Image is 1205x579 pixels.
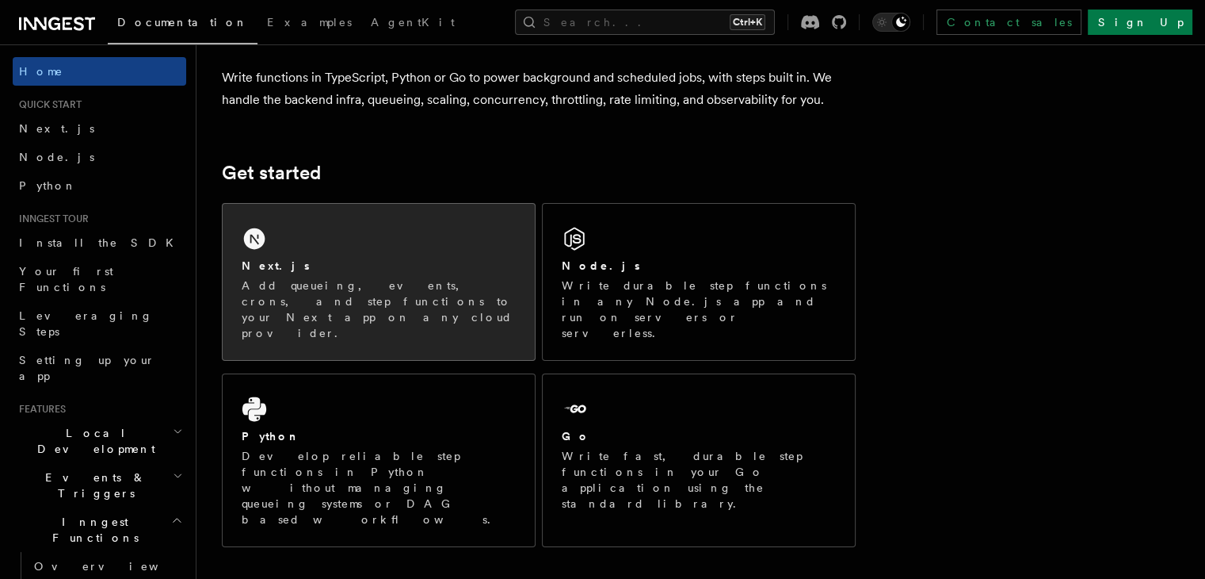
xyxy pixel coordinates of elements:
a: Home [13,57,186,86]
button: Events & Triggers [13,463,186,508]
a: Sign Up [1088,10,1192,35]
p: Write functions in TypeScript, Python or Go to power background and scheduled jobs, with steps bu... [222,67,856,111]
span: Examples [267,16,352,29]
p: Write fast, durable step functions in your Go application using the standard library. [562,448,836,512]
p: Write durable step functions in any Node.js app and run on servers or serverless. [562,278,836,341]
span: Home [19,63,63,79]
span: Node.js [19,151,94,163]
span: Install the SDK [19,236,183,249]
a: AgentKit [361,5,464,43]
a: Python [13,171,186,200]
a: PythonDevelop reliable step functions in Python without managing queueing systems or DAG based wo... [222,374,536,547]
button: Toggle dark mode [872,13,910,32]
button: Local Development [13,419,186,463]
a: Documentation [108,5,257,44]
span: AgentKit [371,16,455,29]
span: Documentation [117,16,248,29]
p: Add queueing, events, crons, and step functions to your Next app on any cloud provider. [242,278,516,341]
a: Leveraging Steps [13,301,186,346]
span: Your first Functions [19,265,113,293]
a: Contact sales [936,10,1081,35]
a: Node.js [13,143,186,171]
span: Setting up your app [19,354,155,382]
span: Python [19,179,77,192]
span: Quick start [13,98,82,111]
kbd: Ctrl+K [730,14,765,30]
h2: Go [562,428,590,444]
span: Events & Triggers [13,470,173,501]
button: Inngest Functions [13,508,186,552]
a: Node.jsWrite durable step functions in any Node.js app and run on servers or serverless. [542,203,856,361]
a: Install the SDK [13,228,186,257]
a: GoWrite fast, durable step functions in your Go application using the standard library. [542,374,856,547]
span: Features [13,403,66,416]
h2: Node.js [562,258,640,274]
span: Inngest tour [13,213,89,225]
a: Setting up your app [13,346,186,390]
a: Get started [222,162,321,184]
a: Next.jsAdd queueing, events, crons, and step functions to your Next app on any cloud provider. [222,203,536,361]
a: Examples [257,5,361,43]
h2: Next.js [242,258,310,274]
a: Next.js [13,114,186,143]
p: Develop reliable step functions in Python without managing queueing systems or DAG based workflows. [242,448,516,527]
h2: Python [242,428,300,444]
a: Your first Functions [13,257,186,301]
span: Local Development [13,425,173,457]
span: Leveraging Steps [19,309,153,338]
span: Overview [34,560,197,573]
button: Search...Ctrl+K [515,10,775,35]
span: Next.js [19,122,94,135]
span: Inngest Functions [13,514,171,546]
